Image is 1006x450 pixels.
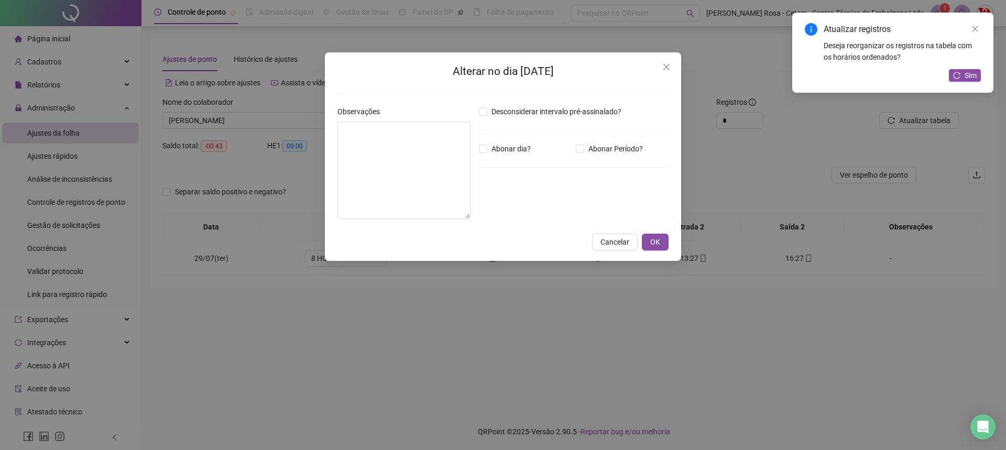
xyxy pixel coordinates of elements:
span: close [662,63,671,71]
span: Sim [965,70,977,81]
a: Close [969,23,981,35]
span: Desconsiderar intervalo pré-assinalado? [487,106,626,117]
button: Sim [949,69,981,82]
div: Open Intercom Messenger [970,414,996,440]
span: OK [650,236,660,248]
span: info-circle [805,23,817,36]
span: reload [953,72,960,79]
label: Observações [337,106,387,117]
span: close [971,25,979,32]
span: Cancelar [600,236,629,248]
button: OK [642,234,669,250]
button: Close [658,59,675,75]
button: Cancelar [592,234,638,250]
div: Deseja reorganizar os registros na tabela com os horários ordenados? [824,40,981,63]
span: Abonar dia? [487,143,535,155]
div: Atualizar registros [824,23,981,36]
span: Abonar Período? [584,143,647,155]
h2: Alterar no dia [DATE] [337,63,669,80]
